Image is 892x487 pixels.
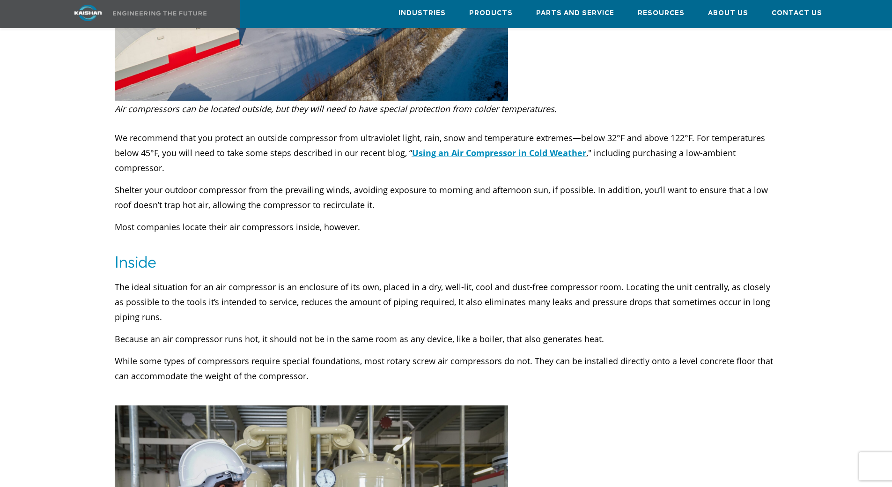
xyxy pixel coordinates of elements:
span: Air compressors can be located outside, but they will need to have special protection from colder... [115,103,557,114]
span: Resources [638,8,685,19]
h3: Inside [115,248,778,275]
span: Parts and Service [536,8,614,19]
a: Resources [638,0,685,26]
p: Because an air compressor runs hot, it should not be in the same room as any device, like a boile... [115,331,778,346]
a: Parts and Service [536,0,614,26]
a: Contact Us [772,0,822,26]
p: The ideal situation for an air compressor is an enclosure of its own, placed in a dry, well-lit, ... [115,279,778,324]
p: Most companies locate their air compressors inside, however. [115,219,778,234]
a: Industries [398,0,446,26]
span: About Us [708,8,748,19]
a: Products [469,0,513,26]
a: Using an Air Compressor in Cold Weather [412,147,586,158]
u: , [412,147,588,158]
img: kaishan logo [53,5,123,21]
a: About Us [708,0,748,26]
span: Contact Us [772,8,822,19]
p: While some types of compressors require special foundations, most rotary screw air compressors do... [115,353,778,383]
img: Engineering the future [113,11,206,15]
span: Products [469,8,513,19]
span: Industries [398,8,446,19]
p: We recommend that you protect an outside compressor from ultraviolet light, rain, snow and temper... [115,130,778,175]
p: Shelter your outdoor compressor from the prevailing winds, avoiding exposure to morning and after... [115,182,778,212]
